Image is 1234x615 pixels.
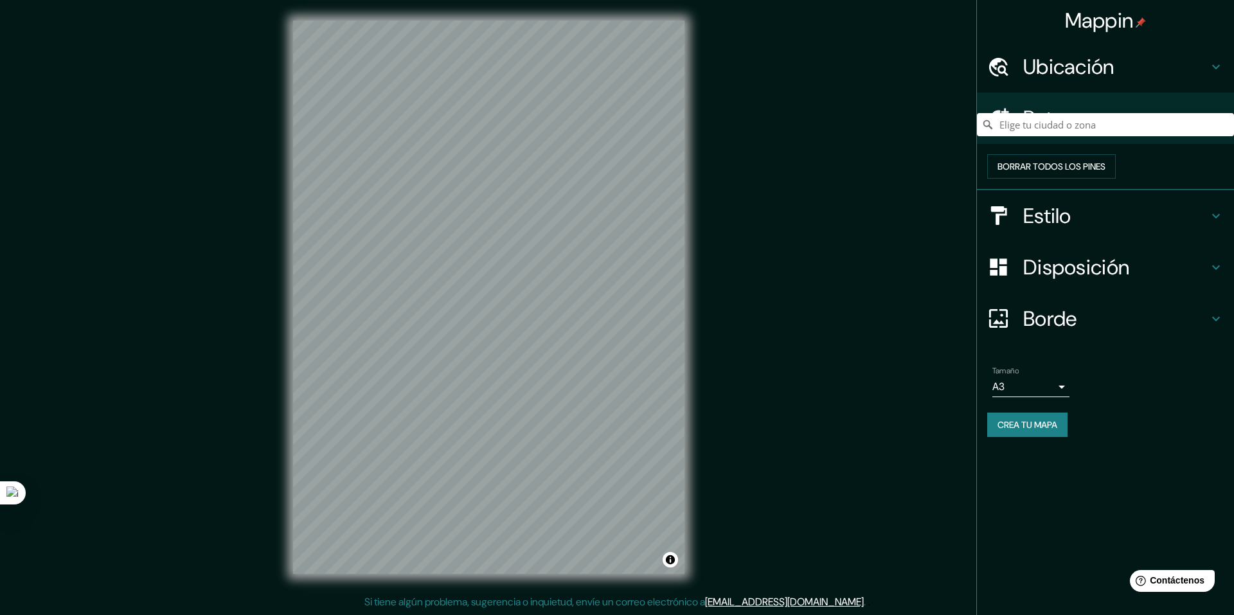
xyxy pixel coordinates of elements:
button: Borrar todos los pines [987,154,1116,179]
font: Tamaño [992,366,1019,376]
div: Disposición [977,242,1234,293]
font: A3 [992,380,1005,393]
font: . [864,595,866,609]
canvas: Mapa [293,21,684,574]
div: A3 [992,377,1069,397]
button: Crea tu mapa [987,413,1068,437]
div: Estilo [977,190,1234,242]
input: Elige tu ciudad o zona [977,113,1234,136]
font: Patas [1023,105,1074,132]
img: pin-icon.png [1136,17,1146,28]
font: . [866,594,868,609]
font: Crea tu mapa [997,419,1057,431]
iframe: Lanzador de widgets de ayuda [1120,565,1220,601]
font: Ubicación [1023,53,1114,80]
font: Disposición [1023,254,1129,281]
div: Patas [977,93,1234,144]
font: . [868,594,870,609]
font: Si tiene algún problema, sugerencia o inquietud, envíe un correo electrónico a [364,595,705,609]
font: Borde [1023,305,1077,332]
a: [EMAIL_ADDRESS][DOMAIN_NAME] [705,595,864,609]
button: Activar o desactivar atribución [663,552,678,567]
font: Mappin [1065,7,1134,34]
div: Ubicación [977,41,1234,93]
font: Estilo [1023,202,1071,229]
font: Borrar todos los pines [997,161,1105,172]
div: Borde [977,293,1234,344]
